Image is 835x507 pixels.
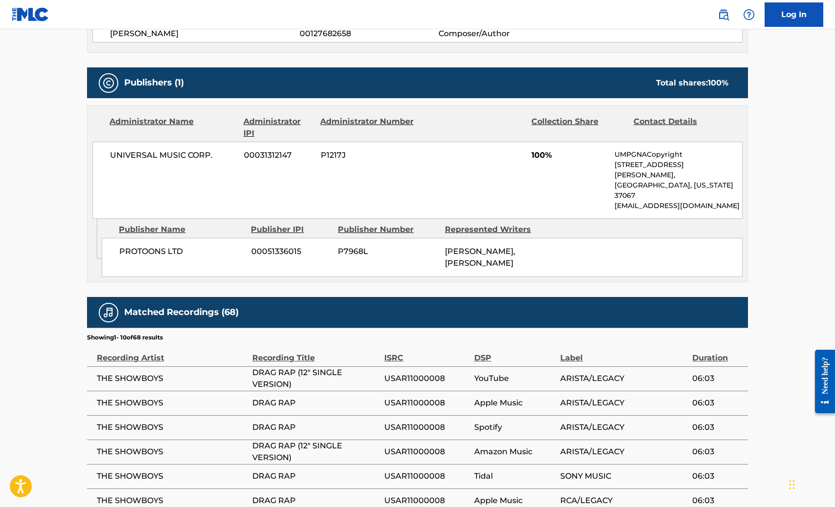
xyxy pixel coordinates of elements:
span: THE SHOWBOYS [97,446,247,458]
span: DRAG RAP [252,422,379,433]
h5: Publishers (1) [124,77,184,88]
span: THE SHOWBOYS [97,422,247,433]
span: SONY MUSIC [560,470,687,482]
p: Showing 1 - 10 of 68 results [87,333,163,342]
span: 06:03 [692,373,743,384]
div: Administrator IPI [243,116,313,139]
span: 00127682658 [300,28,439,40]
p: [GEOGRAPHIC_DATA], [US_STATE] 37067 [615,180,742,201]
div: Recording Artist [97,342,247,364]
span: 100% [531,149,607,161]
span: ARISTA/LEGACY [560,422,687,433]
div: Publisher Name [119,224,243,235]
div: Administrator Number [320,116,415,139]
span: DRAG RAP [252,495,379,507]
div: Recording Title [252,342,379,364]
span: DRAG RAP [252,397,379,409]
div: Collection Share [531,116,626,139]
img: Matched Recordings [103,307,114,318]
div: Publisher Number [338,224,438,235]
span: DRAG RAP (12" SINGLE VERSION) [252,440,379,464]
span: RCA/LEGACY [560,495,687,507]
span: ARISTA/LEGACY [560,373,687,384]
div: Total shares: [656,77,728,89]
img: Publishers [103,77,114,89]
iframe: Resource Center [808,342,835,421]
span: Apple Music [474,397,555,409]
span: UNIVERSAL MUSIC CORP. [110,149,237,161]
span: 06:03 [692,422,743,433]
div: Administrator Name [110,116,236,139]
span: USAR11000008 [384,397,469,409]
span: 100 % [708,78,728,87]
div: Duration [692,342,743,364]
span: THE SHOWBOYS [97,373,247,384]
div: Publisher IPI [251,224,330,235]
span: P1217J [321,149,416,161]
a: Public Search [714,5,733,24]
span: THE SHOWBOYS [97,397,247,409]
span: 06:03 [692,470,743,482]
span: [PERSON_NAME], [PERSON_NAME] [445,247,515,268]
span: Apple Music [474,495,555,507]
span: ARISTA/LEGACY [560,446,687,458]
span: THE SHOWBOYS [97,470,247,482]
span: 00051336015 [251,246,330,257]
span: Amazon Music [474,446,555,458]
span: USAR11000008 [384,422,469,433]
div: DSP [474,342,555,364]
span: P7968L [338,246,438,257]
span: USAR11000008 [384,470,469,482]
iframe: Chat Widget [786,460,835,507]
span: USAR11000008 [384,446,469,458]
div: Represented Writers [445,224,545,235]
p: [STREET_ADDRESS][PERSON_NAME], [615,160,742,180]
span: ARISTA/LEGACY [560,397,687,409]
p: UMPGNACopyright [615,149,742,160]
span: Composer/Author [439,28,565,40]
div: ISRC [384,342,469,364]
span: Spotify [474,422,555,433]
span: THE SHOWBOYS [97,495,247,507]
span: 06:03 [692,446,743,458]
span: PROTOONS LTD [119,246,244,257]
span: DRAG RAP [252,470,379,482]
span: USAR11000008 [384,495,469,507]
div: Drag [789,470,795,499]
h5: Matched Recordings (68) [124,307,239,318]
img: search [718,9,729,21]
a: Log In [765,2,823,27]
span: YouTube [474,373,555,384]
span: DRAG RAP (12" SINGLE VERSION) [252,367,379,390]
img: MLC Logo [12,7,49,21]
div: Contact Details [634,116,728,139]
img: help [743,9,755,21]
div: Help [739,5,759,24]
p: [EMAIL_ADDRESS][DOMAIN_NAME] [615,201,742,211]
span: 06:03 [692,495,743,507]
span: 06:03 [692,397,743,409]
span: USAR11000008 [384,373,469,384]
span: 00031312147 [244,149,313,161]
div: Label [560,342,687,364]
span: Tidal [474,470,555,482]
span: [PERSON_NAME] [110,28,300,40]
